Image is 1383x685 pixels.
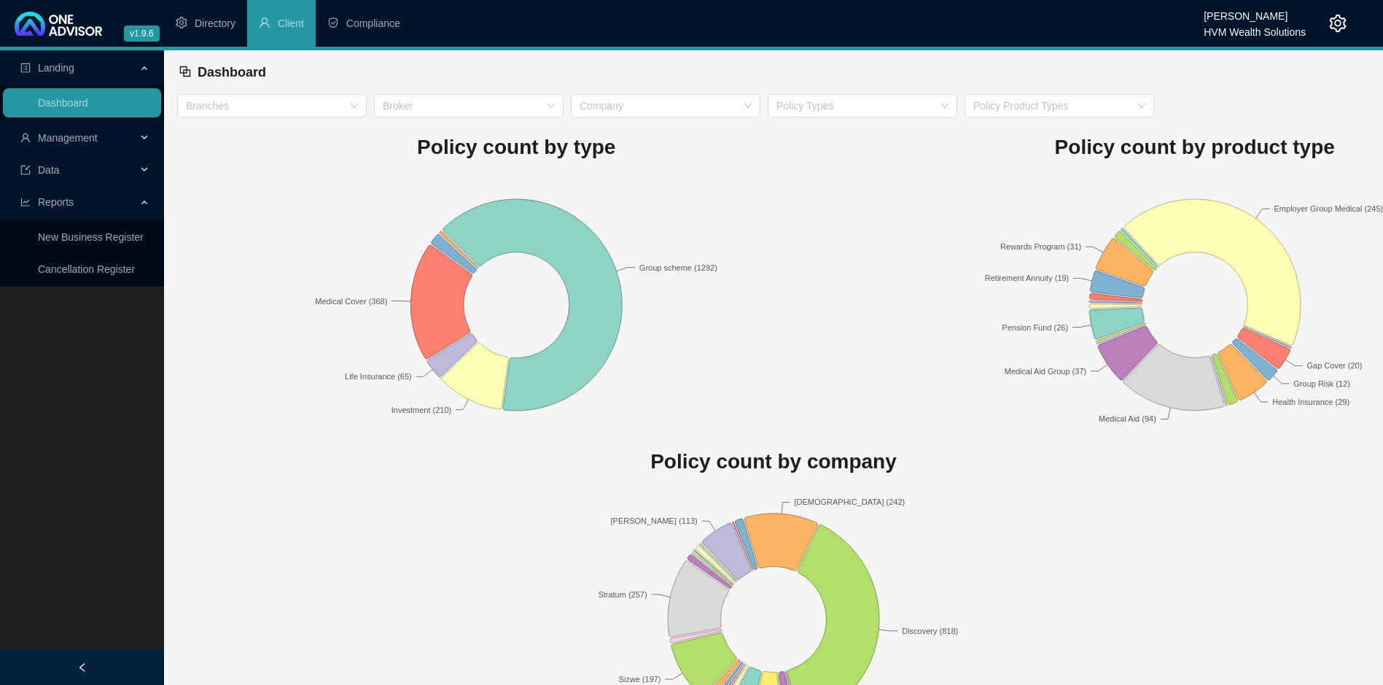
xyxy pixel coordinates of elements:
span: Directory [195,18,235,29]
span: block [179,65,192,78]
span: Reports [38,196,74,208]
span: Data [38,164,60,176]
span: user [259,17,270,28]
text: Gap Cover (20) [1306,361,1362,370]
text: Group scheme (1292) [639,263,717,271]
text: Pension Fund (26) [1002,322,1068,331]
span: setting [176,17,187,28]
h1: Policy count by type [177,131,856,163]
span: user [20,133,31,143]
text: [DEMOGRAPHIC_DATA] (242) [794,498,905,506]
span: Compliance [346,18,400,29]
span: safety [327,17,339,28]
span: Dashboard [198,65,266,80]
span: Landing [38,62,74,74]
text: Medical Cover (368) [315,296,387,305]
text: Medical Aid Group (37) [1004,366,1086,375]
text: Health Insurance (29) [1272,398,1349,406]
text: Stratum (257) [598,590,647,599]
text: Rewards Program (31) [1000,242,1081,251]
text: Life Insurance (65) [345,372,412,381]
span: line-chart [20,197,31,207]
div: HVM Wealth Solutions [1204,20,1306,36]
span: setting [1329,15,1347,32]
text: Sizwe (197) [618,675,661,684]
a: Dashboard [38,97,88,109]
text: Discovery (818) [902,627,958,635]
div: [PERSON_NAME] [1204,4,1306,20]
a: Cancellation Register [38,263,135,275]
span: v1.9.6 [124,26,160,42]
span: profile [20,63,31,73]
span: Management [38,132,98,144]
text: Employer Group Medical (245) [1274,204,1383,213]
text: [PERSON_NAME] (113) [610,516,697,525]
span: Client [278,18,304,29]
text: Group Risk (12) [1293,379,1350,388]
span: left [77,662,87,673]
h1: Policy count by company [177,446,1370,478]
a: New Business Register [38,231,144,243]
img: 2df55531c6924b55f21c4cf5d4484680-logo-light.svg [15,12,102,36]
text: Retirement Annuity (19) [984,274,1069,282]
span: import [20,165,31,175]
text: Investment (210) [391,405,452,414]
text: Medical Aid (94) [1099,414,1156,423]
